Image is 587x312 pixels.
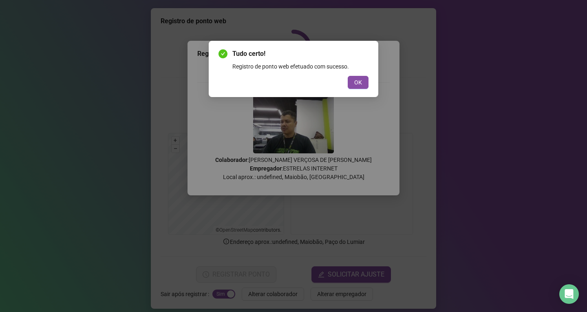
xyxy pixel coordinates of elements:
[232,49,369,59] span: Tudo certo!
[354,78,362,87] span: OK
[559,284,579,304] div: Open Intercom Messenger
[218,49,227,58] span: check-circle
[348,76,369,89] button: OK
[232,62,369,71] div: Registro de ponto web efetuado com sucesso.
